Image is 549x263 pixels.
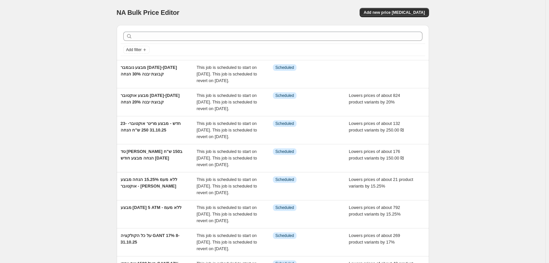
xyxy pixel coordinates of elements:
[121,93,180,104] span: מבצע אוקטובר [DATE]-[DATE] קבוצת יבנה 20% הנחה
[123,46,150,54] button: Add filter
[349,93,400,104] span: Lowers prices of about 824 product variants by 20%
[197,65,257,83] span: This job is scheduled to start on [DATE]. This job is scheduled to revert on [DATE].
[197,177,257,195] span: This job is scheduled to start on [DATE]. This job is scheduled to revert on [DATE].
[197,93,257,111] span: This job is scheduled to start on [DATE]. This job is scheduled to revert on [DATE].
[275,65,294,70] span: Scheduled
[117,9,179,16] span: NA Bulk Price Editor
[197,233,257,251] span: This job is scheduled to start on [DATE]. This job is scheduled to revert on [DATE].
[197,205,257,223] span: This job is scheduled to start on [DATE]. This job is scheduled to revert on [DATE].
[275,121,294,126] span: Scheduled
[275,93,294,98] span: Scheduled
[121,65,177,76] span: מבצע נובמבר [DATE]-[DATE] קבוצת יבנה 30% הנחה
[349,177,413,189] span: Lowers prices of about 21 product variants by 15.25%
[360,8,429,17] button: Add new price [MEDICAL_DATA]
[349,233,400,245] span: Lowers prices of about 269 product variants by 17%
[197,149,257,167] span: This job is scheduled to start on [DATE]. This job is scheduled to revert on [DATE].
[275,205,294,210] span: Scheduled
[121,177,178,189] span: ללא מעמ 15.25% הנחה מבצע אוקטובר - [PERSON_NAME]
[126,47,142,52] span: Add filter
[364,10,425,15] span: Add new price [MEDICAL_DATA]
[349,149,404,161] span: Lowers prices of about 176 product variants by 150.00 ₪
[197,121,257,139] span: This job is scheduled to start on [DATE]. This job is scheduled to revert on [DATE].
[121,233,179,245] span: על כל הקולקציה GANT 17% 8-31.10.25
[121,121,181,132] span: חדש - מבצע מרינר אוקטובר- 23-31.10.25 250 ש"ח הנחה
[275,233,294,238] span: Scheduled
[121,149,183,161] span: טד [PERSON_NAME] ב150 ש"ח הנחה מבצע חודש [DATE]
[349,205,401,217] span: Lowers prices of about 792 product variants by 15.25%
[275,177,294,182] span: Scheduled
[275,149,294,154] span: Scheduled
[349,121,404,132] span: Lowers prices of about 132 product variants by 250.00 ₪
[121,205,182,210] span: מבצע [DATE] 5 ATM - ללא מעמ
